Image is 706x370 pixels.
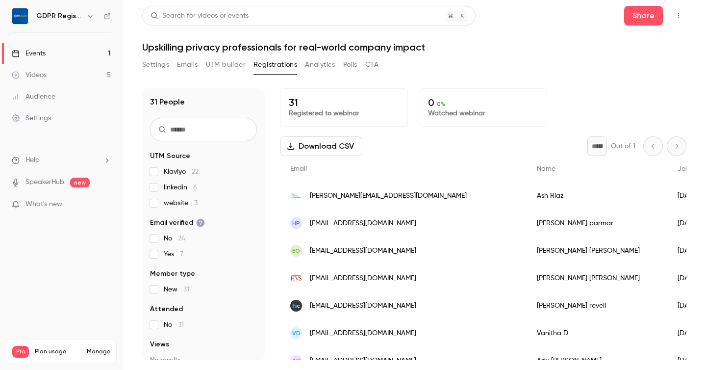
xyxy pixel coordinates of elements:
a: Manage [87,348,110,356]
span: What's new [25,199,62,210]
h6: GDPR Register [36,11,82,21]
span: Views [150,340,169,349]
button: Registrations [253,57,297,73]
span: 22 [192,168,199,175]
p: 31 [289,97,400,108]
img: GDPR Register [12,8,28,24]
span: [PERSON_NAME][EMAIL_ADDRESS][DOMAIN_NAME] [310,191,467,201]
span: Name [537,165,555,172]
p: Out of 1 [611,141,635,151]
div: Videos [12,70,47,80]
img: electoralcommission.org.uk [290,190,302,202]
button: CTA [365,57,378,73]
li: help-dropdown-opener [12,155,111,165]
button: Settings [142,57,169,73]
span: Yes [164,249,183,259]
span: eo [292,246,300,255]
button: Analytics [305,57,335,73]
div: Settings [12,113,51,123]
div: Search for videos or events [151,11,249,21]
span: linkedin [164,183,197,192]
span: [EMAIL_ADDRESS][DOMAIN_NAME] [310,356,416,366]
span: Email [290,165,307,172]
span: 7 [180,251,183,258]
div: Vanitha D [527,319,668,347]
span: [EMAIL_ADDRESS][DOMAIN_NAME] [310,328,416,339]
span: 31 [178,321,184,328]
button: Polls [343,57,357,73]
h1: Upskilling privacy professionals for real-world company impact [142,41,686,53]
span: Hp [292,219,300,228]
p: 0 [428,97,539,108]
span: 3 [194,200,198,207]
div: [PERSON_NAME] parmar [527,210,668,237]
span: Help [25,155,40,165]
span: Member type [150,269,195,279]
div: [PERSON_NAME] [PERSON_NAME] [527,237,668,264]
span: Email verified [150,218,205,228]
span: [EMAIL_ADDRESS][DOMAIN_NAME] [310,246,416,256]
p: No results [150,355,257,365]
span: 31 [183,286,189,293]
span: VD [292,329,301,338]
span: Pro [12,346,29,358]
span: AD [292,356,301,365]
div: Audience [12,92,55,102]
button: UTM builder [206,57,246,73]
span: [EMAIL_ADDRESS][DOMAIN_NAME] [310,301,416,311]
span: 6 [193,184,197,191]
span: New [164,285,189,294]
button: Emails [177,57,198,73]
p: Watched webinar [428,108,539,118]
span: [EMAIL_ADDRESS][DOMAIN_NAME] [310,273,416,284]
span: Klaviyo [164,167,199,177]
img: fmconsult.co.uk [290,300,302,312]
span: No [164,234,185,243]
p: Registered to webinar [289,108,400,118]
h1: 31 People [150,96,185,108]
img: hvs.com [290,272,302,284]
button: Download CSV [280,136,362,156]
span: Plan usage [35,348,81,356]
span: [EMAIL_ADDRESS][DOMAIN_NAME] [310,218,416,229]
div: [PERSON_NAME] [PERSON_NAME] [527,264,668,292]
div: Events [12,49,46,58]
button: Share [624,6,663,26]
span: 0 % [437,101,446,107]
span: website [164,198,198,208]
div: [PERSON_NAME] revell [527,292,668,319]
span: Attended [150,304,183,314]
div: Ash Riaz [527,182,668,210]
span: 24 [178,235,185,242]
a: SpeakerHub [25,177,64,187]
span: new [70,178,90,187]
span: No [164,320,184,330]
span: UTM Source [150,151,190,161]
